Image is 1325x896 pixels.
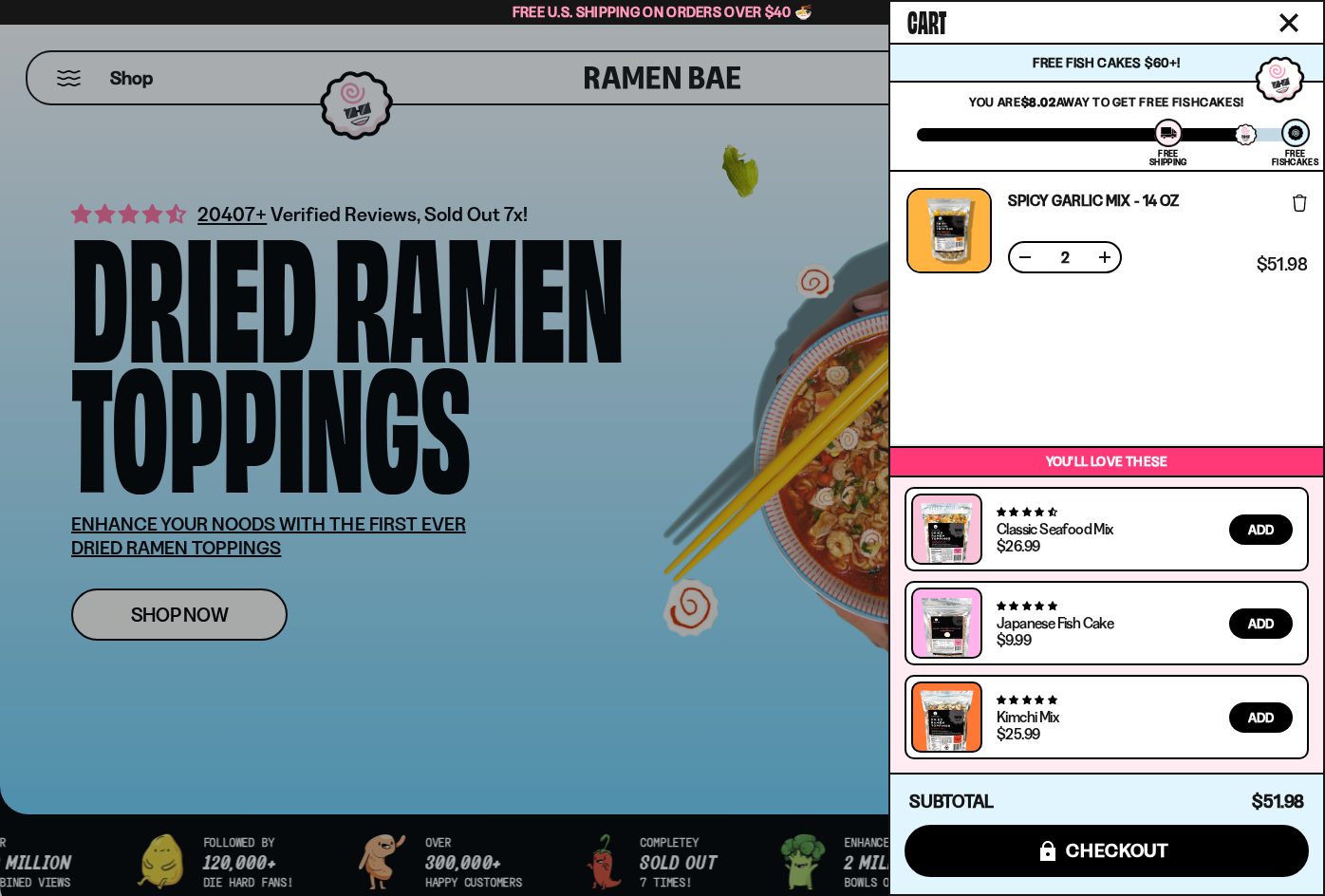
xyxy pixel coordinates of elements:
[895,453,1318,471] p: You’ll love these
[905,825,1309,877] button: checkout
[1149,149,1186,166] div: Free Shipping
[1008,193,1179,208] a: Spicy Garlic Mix - 14 oz
[997,726,1039,741] div: $25.99
[997,506,1056,518] span: 4.68 stars
[1275,9,1303,37] button: Close cart
[1248,711,1274,724] span: Add
[1229,608,1293,639] button: Add
[917,94,1297,109] p: You are away to get Free Fishcakes!
[997,600,1056,612] span: 4.77 stars
[1248,617,1274,630] span: Add
[909,793,994,812] h4: Subtotal
[1050,250,1080,265] span: 2
[907,1,946,39] span: Cart
[997,694,1056,706] span: 4.76 stars
[1033,54,1180,71] span: Free Fish Cakes $60+!
[1021,94,1056,109] strong: $8.02
[1257,256,1307,273] span: $51.98
[997,519,1113,538] a: Classic Seafood Mix
[1229,514,1293,545] button: Add
[513,3,813,21] span: Free U.S. Shipping on Orders over $40 🍜
[997,632,1031,647] div: $9.99
[1272,149,1318,166] div: Free Fishcakes
[1252,791,1304,812] span: $51.98
[1066,840,1169,861] span: checkout
[1229,702,1293,733] button: Add
[1248,523,1274,536] span: Add
[997,707,1058,726] a: Kimchi Mix
[997,613,1113,632] a: Japanese Fish Cake
[997,538,1039,553] div: $26.99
